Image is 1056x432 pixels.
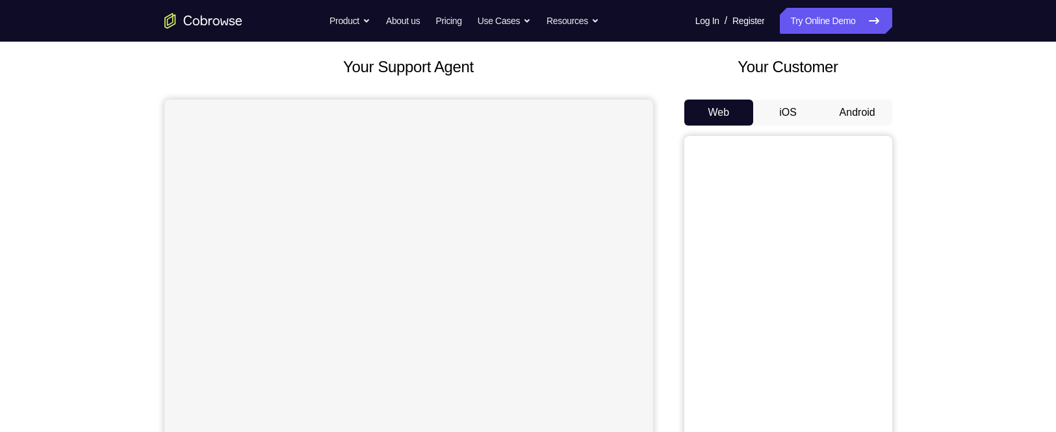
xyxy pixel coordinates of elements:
[478,8,531,34] button: Use Cases
[386,8,420,34] a: About us
[732,8,764,34] a: Register
[164,13,242,29] a: Go to the home page
[164,55,653,79] h2: Your Support Agent
[823,100,892,126] button: Android
[329,8,370,34] button: Product
[753,100,823,126] button: iOS
[684,55,892,79] h2: Your Customer
[725,13,727,29] span: /
[547,8,599,34] button: Resources
[780,8,892,34] a: Try Online Demo
[695,8,719,34] a: Log In
[684,100,754,126] button: Web
[435,8,461,34] a: Pricing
